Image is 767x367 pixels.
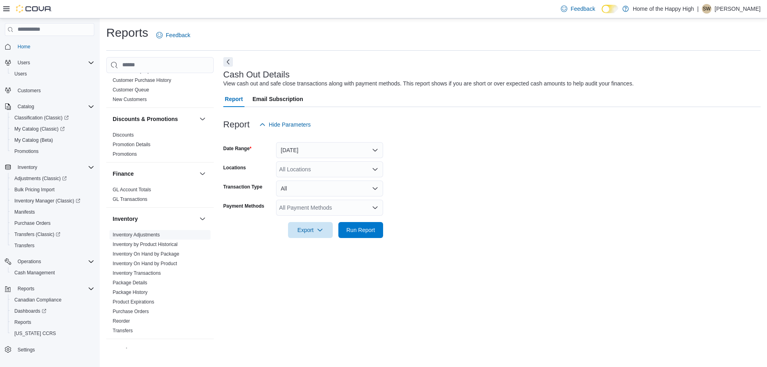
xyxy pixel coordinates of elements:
a: Inventory by Product Historical [113,242,178,247]
span: Classification (Classic) [11,113,94,123]
button: Home [2,41,97,52]
span: Promotion Details [113,141,151,148]
span: Purchase Orders [113,308,149,315]
span: Settings [14,345,94,355]
p: [PERSON_NAME] [715,4,761,14]
button: Finance [198,169,207,179]
a: Inventory Manager (Classic) [8,195,97,206]
a: My Catalog (Classic) [8,123,97,135]
span: Transfers [11,241,94,250]
label: Date Range [223,145,252,152]
button: Reports [8,317,97,328]
span: Classification (Classic) [14,115,69,121]
h3: Finance [113,170,134,178]
p: | [697,4,699,14]
span: Inventory Adjustments [113,232,160,238]
button: Reports [2,283,97,294]
a: Dashboards [8,306,97,317]
h3: Loyalty [113,346,132,354]
span: Inventory On Hand by Product [113,260,177,267]
button: Finance [113,170,196,178]
button: Catalog [14,102,37,111]
a: Purchase Orders [113,309,149,314]
span: Reports [18,286,34,292]
button: [DATE] [276,142,383,158]
button: Run Report [338,222,383,238]
span: Transfers (Classic) [11,230,94,239]
a: Customer Loyalty Points [113,68,165,73]
a: Reorder [113,318,130,324]
a: Customer Queue [113,87,149,93]
button: Purchase Orders [8,218,97,229]
span: New Customers [113,96,147,103]
span: Users [14,71,27,77]
div: Spencer Warriner [702,4,711,14]
button: Operations [14,257,44,266]
button: Catalog [2,101,97,112]
span: Catalog [14,102,94,111]
h3: Discounts & Promotions [113,115,178,123]
a: Customer Purchase History [113,77,171,83]
button: Open list of options [372,204,378,211]
a: Purchase Orders [11,218,54,228]
button: Inventory [113,215,196,223]
span: Adjustments (Classic) [11,174,94,183]
a: Transfers (Classic) [8,229,97,240]
a: Inventory On Hand by Product [113,261,177,266]
span: Bulk Pricing Import [14,186,55,193]
button: My Catalog (Beta) [8,135,97,146]
a: Product Expirations [113,299,154,305]
div: View cash out and safe close transactions along with payment methods. This report shows if you ar... [223,79,634,88]
button: Promotions [8,146,97,157]
span: Bulk Pricing Import [11,185,94,194]
span: Package History [113,289,147,296]
a: Feedback [558,1,598,17]
a: Classification (Classic) [11,113,72,123]
span: Inventory by Product Historical [113,241,178,248]
span: Email Subscription [252,91,303,107]
button: [US_STATE] CCRS [8,328,97,339]
span: Purchase Orders [14,220,51,226]
a: Promotions [113,151,137,157]
button: Settings [2,344,97,355]
label: Transaction Type [223,184,262,190]
span: Feedback [570,5,595,13]
img: Cova [16,5,52,13]
button: Reports [14,284,38,294]
span: [US_STATE] CCRS [14,330,56,337]
button: Users [2,57,97,68]
button: Discounts & Promotions [113,115,196,123]
span: Feedback [166,31,190,39]
a: Promotion Details [113,142,151,147]
a: Home [14,42,34,52]
span: Inventory [18,164,37,171]
span: Hide Parameters [269,121,311,129]
span: Adjustments (Classic) [14,175,67,182]
a: Package Details [113,280,147,286]
span: Reports [11,317,94,327]
span: Run Report [346,226,375,234]
span: Transfers (Classic) [14,231,60,238]
a: Package History [113,290,147,295]
a: Feedback [153,27,193,43]
a: Reports [11,317,34,327]
h1: Reports [106,25,148,41]
span: Canadian Compliance [11,295,94,305]
h3: Inventory [113,215,138,223]
span: SW [703,4,710,14]
span: Cash Management [14,270,55,276]
span: My Catalog (Classic) [11,124,94,134]
span: Home [18,44,30,50]
a: My Catalog (Classic) [11,124,68,134]
span: Catalog [18,103,34,110]
a: Customers [14,86,44,95]
button: Bulk Pricing Import [8,184,97,195]
button: Manifests [8,206,97,218]
button: Inventory [2,162,97,173]
span: Home [14,42,94,52]
a: Inventory On Hand by Package [113,251,179,257]
div: Customer [106,56,214,107]
a: Bulk Pricing Import [11,185,58,194]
